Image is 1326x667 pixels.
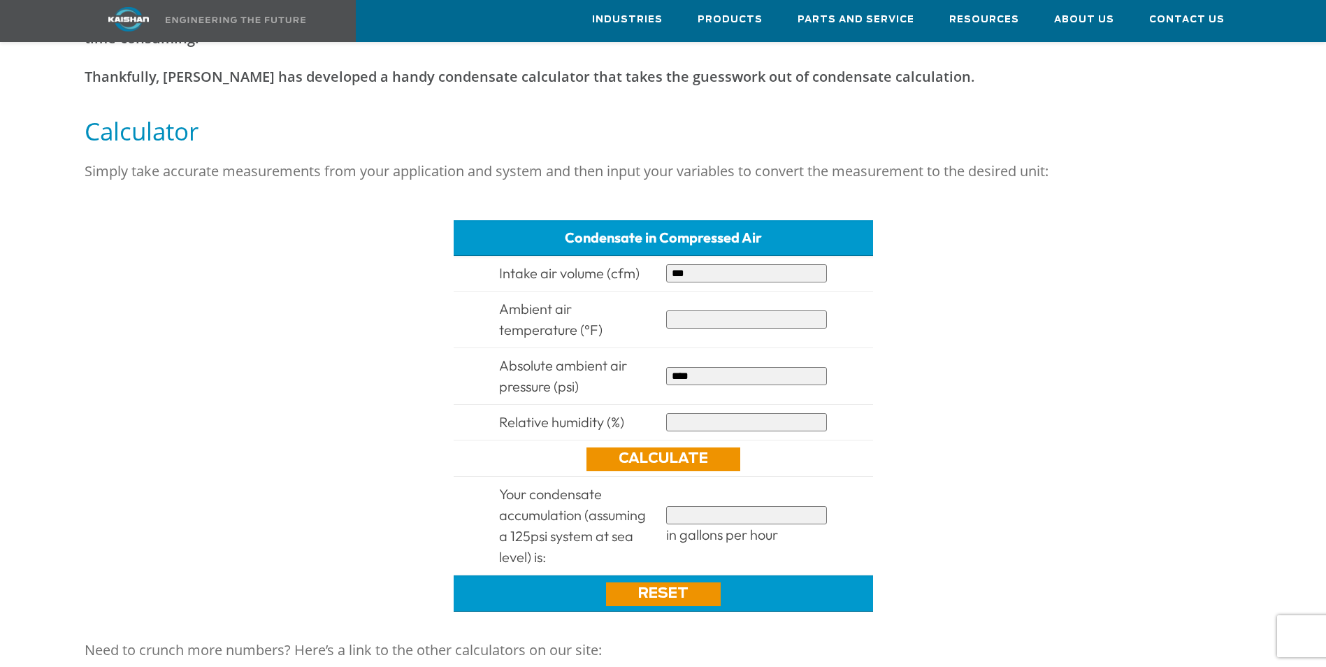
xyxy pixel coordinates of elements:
[85,636,1242,664] p: Need to crunch more numbers? Here’s a link to the other calculators on our site:
[586,447,740,471] a: Calculate
[1054,12,1114,28] span: About Us
[499,485,646,566] span: Your condensate accumulation (assuming a 125psi system at sea level) is:
[499,264,640,282] span: Intake air volume (cfm)
[949,1,1019,38] a: Resources
[798,12,914,28] span: Parts and Service
[698,12,763,28] span: Products
[1054,1,1114,38] a: About Us
[606,582,721,606] a: Reset
[499,413,624,431] span: Relative humidity (%)
[499,357,627,395] span: Absolute ambient air pressure (psi)
[592,12,663,28] span: Industries
[565,229,762,246] span: Condensate in Compressed Air
[85,157,1242,185] p: Simply take accurate measurements from your application and system and then input your variables ...
[592,1,663,38] a: Industries
[666,526,778,543] span: in gallons per hour
[499,300,603,338] span: Ambient air temperature (°F)
[166,17,305,23] img: Engineering the future
[698,1,763,38] a: Products
[949,12,1019,28] span: Resources
[85,115,1242,147] h5: Calculator
[1149,12,1225,28] span: Contact Us
[1149,1,1225,38] a: Contact Us
[798,1,914,38] a: Parts and Service
[76,7,181,31] img: kaishan logo
[85,63,1242,91] p: Thankfully, [PERSON_NAME] has developed a handy condensate calculator that takes the guesswork ou...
